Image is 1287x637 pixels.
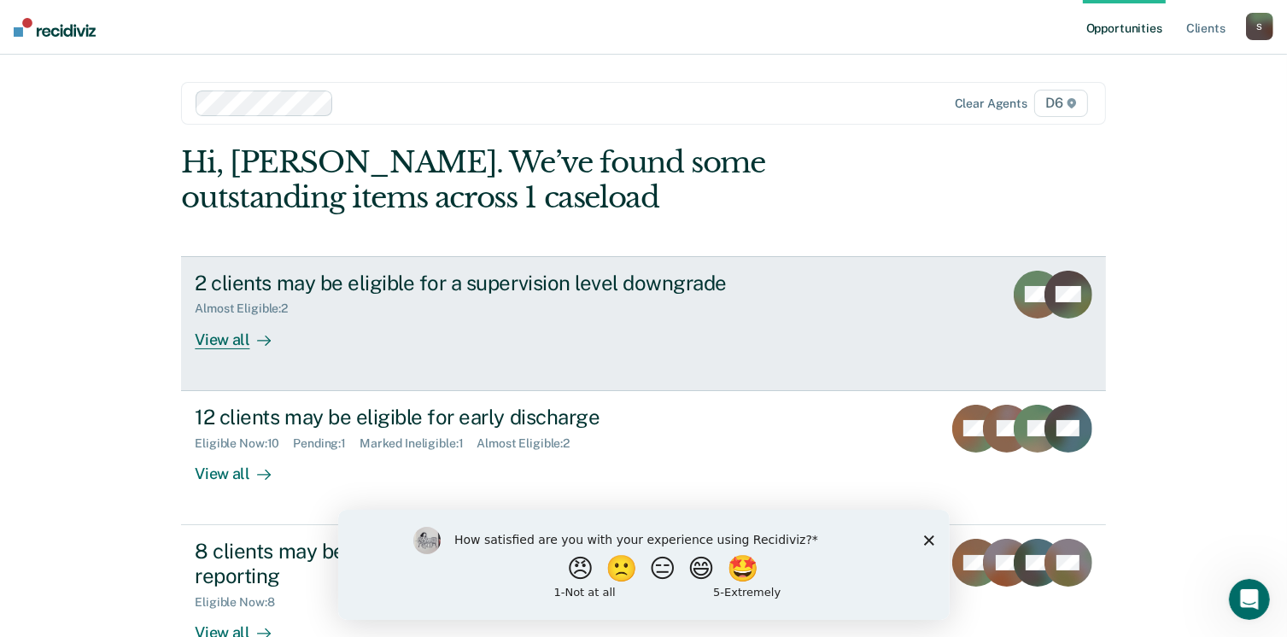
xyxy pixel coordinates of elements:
img: Recidiviz [14,18,96,37]
div: 8 clients may be eligible for downgrade to a minimum telephone reporting [195,539,794,588]
div: Almost Eligible : 2 [477,436,583,451]
div: View all [195,450,290,483]
iframe: Intercom live chat [1229,579,1270,620]
div: Marked Ineligible : 1 [360,436,477,451]
div: Eligible Now : 10 [195,436,293,451]
div: Pending : 1 [293,436,360,451]
span: D6 [1034,90,1088,117]
div: Hi, [PERSON_NAME]. We’ve found some outstanding items across 1 caseload [181,145,921,215]
div: Almost Eligible : 2 [195,301,301,316]
button: S [1246,13,1273,40]
div: 2 clients may be eligible for a supervision level downgrade [195,271,794,295]
iframe: Survey by Kim from Recidiviz [338,510,950,620]
div: 12 clients may be eligible for early discharge [195,405,794,430]
a: 12 clients may be eligible for early dischargeEligible Now:10Pending:1Marked Ineligible:1Almost E... [181,391,1105,525]
div: Clear agents [955,96,1027,111]
div: Eligible Now : 8 [195,595,288,610]
a: 2 clients may be eligible for a supervision level downgradeAlmost Eligible:2View all [181,256,1105,391]
div: View all [195,316,290,349]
